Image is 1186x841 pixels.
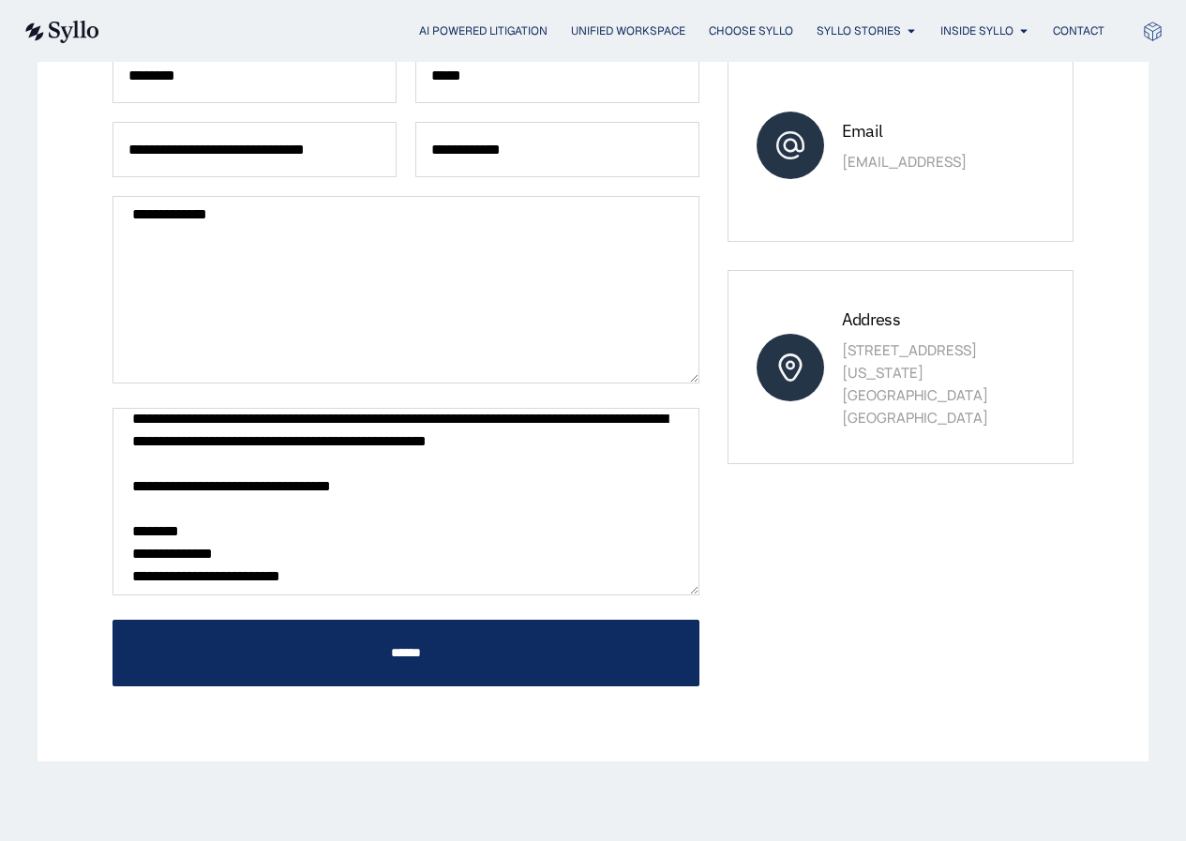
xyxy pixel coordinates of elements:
span: Address [842,308,900,330]
img: syllo [23,21,99,43]
a: Contact [1053,23,1104,39]
a: Unified Workspace [571,23,685,39]
span: Email [842,120,882,142]
a: Choose Syllo [709,23,793,39]
p: [STREET_ADDRESS] [US_STATE][GEOGRAPHIC_DATA] [GEOGRAPHIC_DATA] [842,339,1044,429]
nav: Menu [137,23,1104,40]
p: [EMAIL_ADDRESS] [842,151,1044,173]
a: Syllo Stories [817,23,901,39]
div: Menu Toggle [137,23,1104,40]
a: AI Powered Litigation [419,23,548,39]
a: Inside Syllo [940,23,1013,39]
